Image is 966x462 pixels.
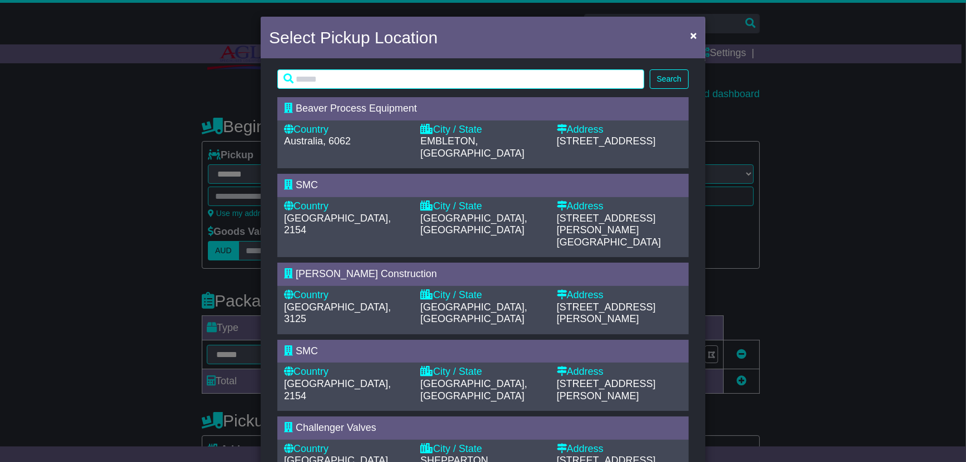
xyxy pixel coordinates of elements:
div: Address [557,443,682,455]
h4: Select Pickup Location [269,25,438,50]
span: [GEOGRAPHIC_DATA] [557,237,661,248]
span: Beaver Process Equipment [296,103,417,114]
span: [STREET_ADDRESS][PERSON_NAME] [557,213,656,236]
span: [GEOGRAPHIC_DATA], 3125 [284,302,391,325]
span: [GEOGRAPHIC_DATA], [GEOGRAPHIC_DATA] [420,302,527,325]
span: SMC [296,345,318,356]
span: SMC [296,179,318,190]
span: [GEOGRAPHIC_DATA], 2154 [284,213,391,236]
button: Search [650,69,689,89]
span: [STREET_ADDRESS][PERSON_NAME] [557,302,656,325]
span: [STREET_ADDRESS] [557,135,656,147]
span: [STREET_ADDRESS][PERSON_NAME] [557,378,656,401]
span: [GEOGRAPHIC_DATA], 2154 [284,378,391,401]
span: [PERSON_NAME] Construction [296,268,437,279]
div: Address [557,124,682,136]
span: × [690,29,697,42]
div: City / State [420,289,545,302]
div: Address [557,289,682,302]
div: City / State [420,443,545,455]
span: Challenger Valves [296,422,376,433]
div: Address [557,366,682,378]
span: EMBLETON, [GEOGRAPHIC_DATA] [420,135,524,159]
div: Country [284,289,409,302]
div: Country [284,366,409,378]
div: Country [284,443,409,455]
div: Address [557,200,682,213]
div: City / State [420,124,545,136]
span: [GEOGRAPHIC_DATA], [GEOGRAPHIC_DATA] [420,213,527,236]
div: Country [284,124,409,136]
div: City / State [420,200,545,213]
button: Close [685,24,703,47]
span: Australia, 6062 [284,135,351,147]
div: Country [284,200,409,213]
div: City / State [420,366,545,378]
span: [GEOGRAPHIC_DATA], [GEOGRAPHIC_DATA] [420,378,527,401]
